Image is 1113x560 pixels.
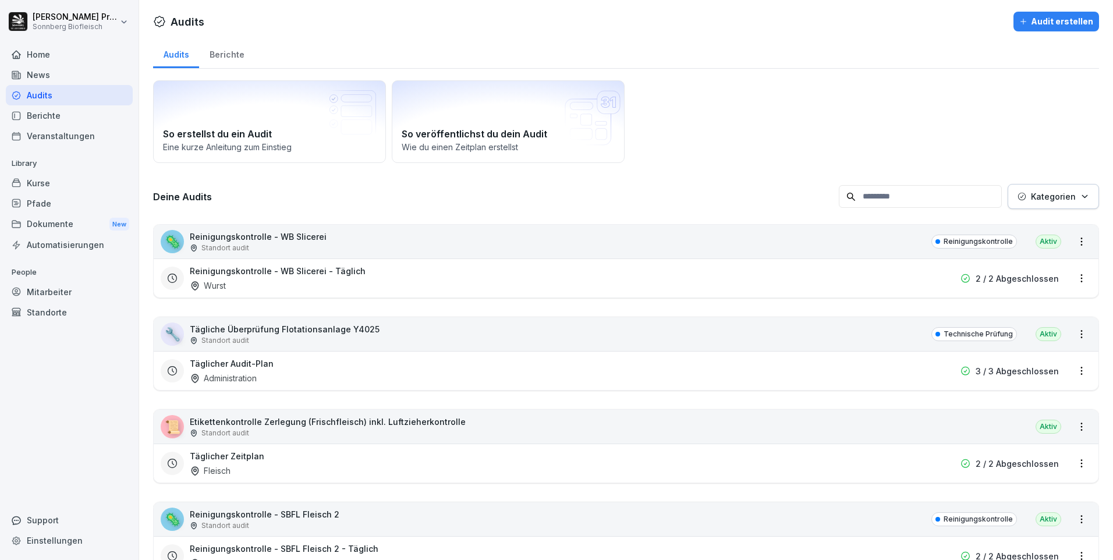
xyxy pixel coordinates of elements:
a: Audits [6,85,133,105]
div: Support [6,510,133,530]
button: Kategorien [1008,184,1099,209]
div: Aktiv [1036,512,1061,526]
div: Administration [190,372,257,384]
a: Standorte [6,302,133,322]
p: Standort audit [201,243,249,253]
button: Audit erstellen [1013,12,1099,31]
a: Veranstaltungen [6,126,133,146]
h3: Reinigungskontrolle - WB Slicerei - Täglich [190,265,366,277]
div: Dokumente [6,214,133,235]
div: Aktiv [1036,327,1061,341]
a: Berichte [199,38,254,68]
p: Reinigungskontrolle - SBFL Fleisch 2 [190,508,339,520]
div: 📜 [161,415,184,438]
p: 2 / 2 Abgeschlossen [976,458,1059,470]
p: Kategorien [1031,190,1076,203]
a: News [6,65,133,85]
a: DokumenteNew [6,214,133,235]
h1: Audits [171,14,204,30]
p: 3 / 3 Abgeschlossen [976,365,1059,377]
div: Wurst [190,279,226,292]
div: Aktiv [1036,235,1061,249]
a: Mitarbeiter [6,282,133,302]
a: So erstellst du ein AuditEine kurze Anleitung zum Einstieg [153,80,386,163]
p: Library [6,154,133,173]
p: Reinigungskontrolle - WB Slicerei [190,231,327,243]
h3: Täglicher Zeitplan [190,450,264,462]
a: Berichte [6,105,133,126]
h2: So veröffentlichst du dein Audit [402,127,615,141]
h2: So erstellst du ein Audit [163,127,376,141]
p: Standort audit [201,520,249,531]
a: Audits [153,38,199,68]
p: Standort audit [201,335,249,346]
div: 🦠 [161,508,184,531]
a: Automatisierungen [6,235,133,255]
p: Etikettenkontrolle Zerlegung (Frischfleisch) inkl. Luftzieherkontrolle [190,416,466,428]
p: Eine kurze Anleitung zum Einstieg [163,141,376,153]
p: Sonnberg Biofleisch [33,23,118,31]
h3: Täglicher Audit-Plan [190,357,274,370]
p: People [6,263,133,282]
a: Kurse [6,173,133,193]
p: Standort audit [201,428,249,438]
a: Einstellungen [6,530,133,551]
div: Audit erstellen [1019,15,1093,28]
a: Pfade [6,193,133,214]
div: 🦠 [161,230,184,253]
p: Reinigungskontrolle [944,236,1013,247]
div: Fleisch [190,465,231,477]
p: 2 / 2 Abgeschlossen [976,272,1059,285]
p: Wie du einen Zeitplan erstellst [402,141,615,153]
a: So veröffentlichst du dein AuditWie du einen Zeitplan erstellst [392,80,625,163]
div: Aktiv [1036,420,1061,434]
div: New [109,218,129,231]
h3: Deine Audits [153,190,833,203]
p: Tägliche Überprüfung Flotationsanlage Y4025 [190,323,380,335]
p: Technische Prüfung [944,329,1013,339]
a: Home [6,44,133,65]
h3: Reinigungskontrolle - SBFL Fleisch 2 - Täglich [190,543,378,555]
p: [PERSON_NAME] Preßlauer [33,12,118,22]
div: 🔧 [161,322,184,346]
p: Reinigungskontrolle [944,514,1013,524]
